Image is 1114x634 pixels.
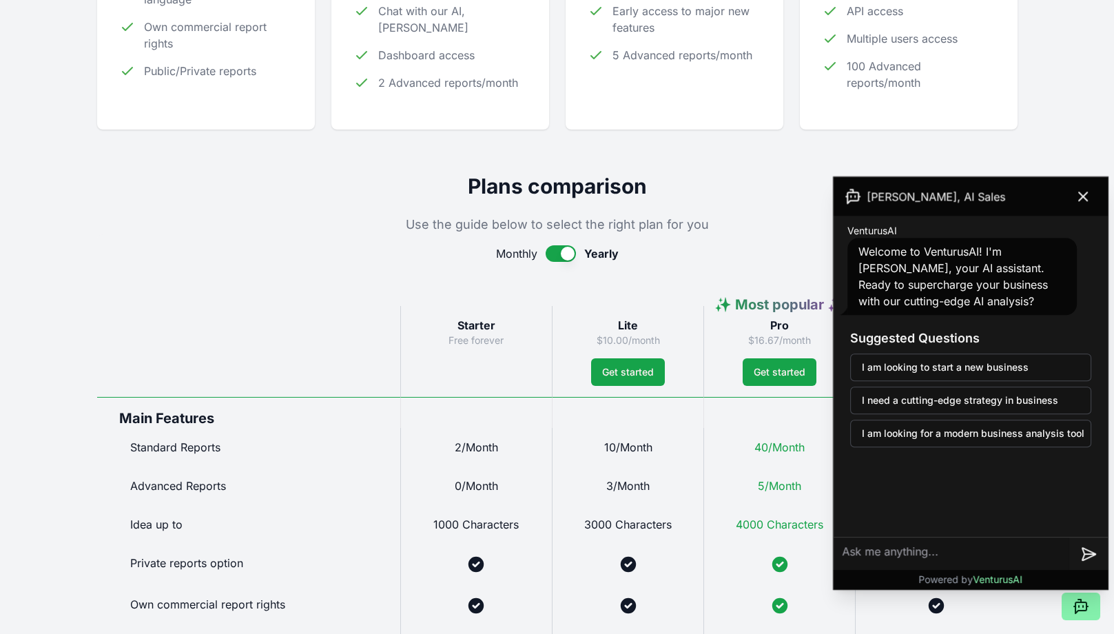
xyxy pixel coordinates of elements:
[97,397,400,428] div: Main Features
[612,47,752,63] span: 5 Advanced reports/month
[604,440,652,454] span: 10/Month
[858,245,1048,308] span: Welcome to VenturusAI! I'm [PERSON_NAME], your AI assistant. Ready to supercharge your business w...
[584,518,672,531] span: 3000 Characters
[564,317,692,334] h3: Lite
[847,58,996,91] span: 100 Advanced reports/month
[97,428,400,467] div: Standard Reports
[97,585,400,626] div: Own commercial report rights
[715,334,844,347] p: $16.67/month
[867,188,1005,205] span: [PERSON_NAME], AI Sales
[97,467,400,505] div: Advanced Reports
[97,544,400,585] div: Private reports option
[714,296,845,313] span: ✨ Most popular ✨
[584,245,619,262] span: Yearly
[97,174,1018,198] h2: Plans comparison
[850,387,1091,414] button: I need a cutting-edge strategy in business
[850,329,1091,348] h3: Suggested Questions
[847,224,897,238] span: VenturusAI
[612,3,761,36] span: Early access to major new features
[736,518,823,531] span: 4000 Characters
[97,215,1018,234] p: Use the guide below to select the right plan for you
[919,573,1023,586] p: Powered by
[412,317,541,334] h3: Starter
[97,505,400,544] div: Idea up to
[591,358,665,386] button: Get started
[847,30,958,47] span: Multiple users access
[378,47,475,63] span: Dashboard access
[412,334,541,347] p: Free forever
[144,19,293,52] span: Own commercial report rights
[715,317,844,334] h3: Pro
[378,3,527,36] span: Chat with our AI, [PERSON_NAME]
[758,479,801,493] span: 5/Month
[850,420,1091,447] button: I am looking for a modern business analysis tool
[743,358,816,386] button: Get started
[850,354,1091,381] button: I am looking to start a new business
[847,3,903,19] span: API access
[378,74,518,91] span: 2 Advanced reports/month
[433,518,519,531] span: 1000 Characters
[496,245,537,262] span: Monthly
[606,479,650,493] span: 3/Month
[144,63,256,79] span: Public/Private reports
[602,365,654,379] span: Get started
[973,573,1023,585] span: VenturusAI
[754,365,805,379] span: Get started
[564,334,692,347] p: $10.00/month
[455,440,498,454] span: 2/Month
[754,440,805,454] span: 40/Month
[455,479,498,493] span: 0/Month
